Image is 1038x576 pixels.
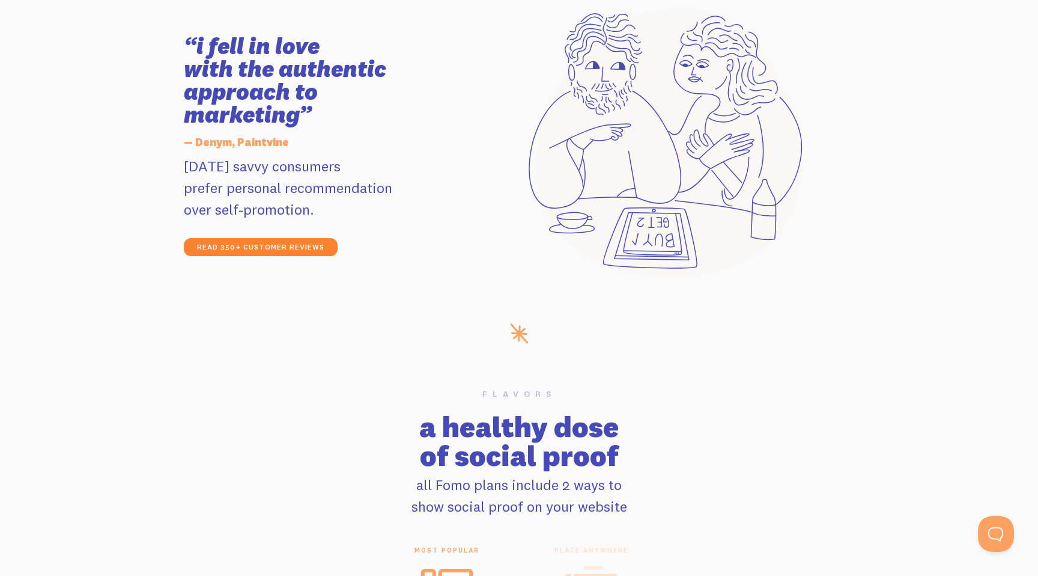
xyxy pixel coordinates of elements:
iframe: Help Scout Beacon - Open [978,516,1014,552]
span: place anywhere [533,546,649,554]
p: [DATE] savvy consumers prefer personal recommendation over self-promotion. [184,155,455,220]
h3: “i fell in love with the authentic approach to marketing” [184,35,455,126]
span: most popular [389,546,505,554]
h5: — Denym, Paintvine [184,130,455,155]
a: read 350+ customer reviews [184,238,338,256]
